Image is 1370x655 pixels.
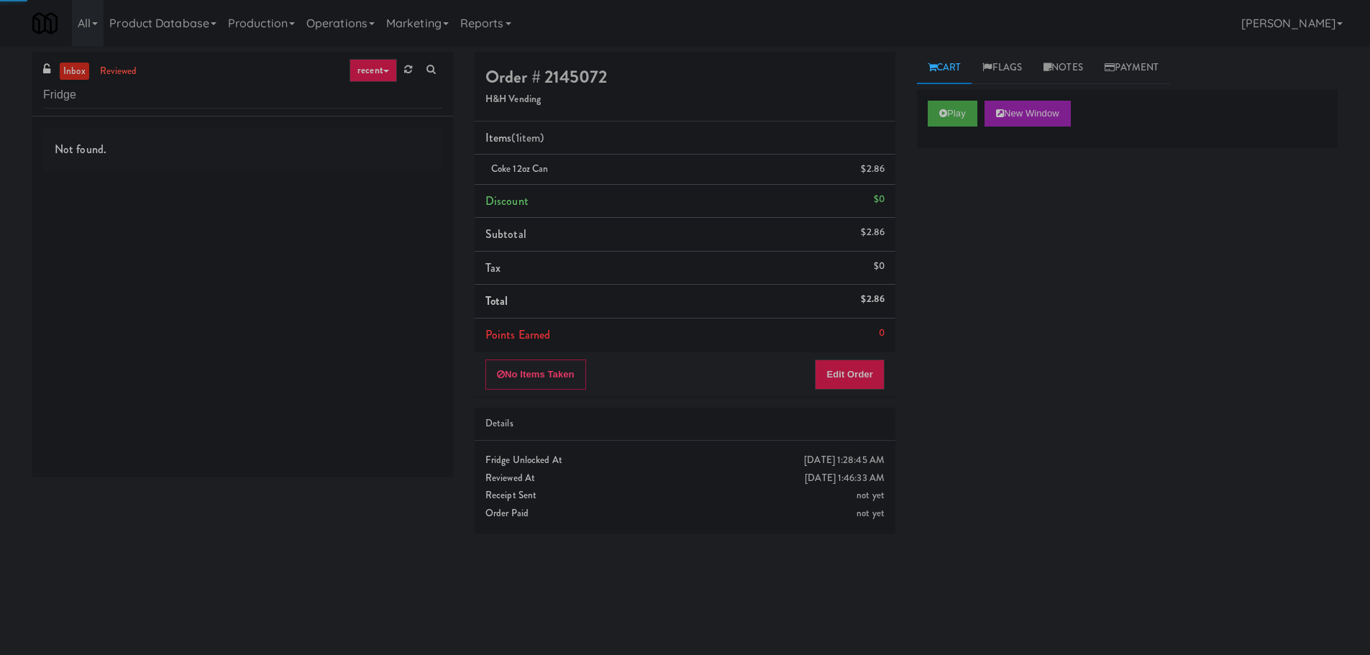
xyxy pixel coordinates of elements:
div: 0 [879,324,885,342]
div: $0 [874,191,885,209]
a: Payment [1094,52,1170,84]
div: $2.86 [861,290,885,308]
span: Total [485,293,508,309]
span: (1 ) [511,129,544,146]
div: $2.86 [861,160,885,178]
span: Subtotal [485,226,526,242]
span: Discount [485,193,529,209]
span: Points Earned [485,326,550,343]
div: [DATE] 1:28:45 AM [804,452,885,470]
button: Play [928,101,977,127]
span: Not found. [55,141,106,157]
div: Fridge Unlocked At [485,452,885,470]
div: Details [485,415,885,433]
a: inbox [60,63,89,81]
a: Flags [972,52,1033,84]
div: [DATE] 1:46:33 AM [805,470,885,487]
button: No Items Taken [485,359,586,390]
input: Search vision orders [43,82,442,109]
span: not yet [857,506,885,520]
div: Receipt Sent [485,487,885,505]
a: Cart [917,52,972,84]
div: $2.86 [861,224,885,242]
div: $0 [874,257,885,275]
ng-pluralize: item [519,129,540,146]
h4: Order # 2145072 [485,68,885,86]
a: reviewed [96,63,141,81]
div: Reviewed At [485,470,885,487]
button: New Window [985,101,1071,127]
button: Edit Order [815,359,885,390]
span: Tax [485,260,501,276]
span: Coke 12oz can [491,162,548,175]
span: Items [485,129,544,146]
a: recent [350,59,397,82]
img: Micromart [32,11,58,36]
a: Notes [1033,52,1094,84]
h5: H&H Vending [485,94,885,105]
span: not yet [857,488,885,502]
div: Order Paid [485,505,885,523]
